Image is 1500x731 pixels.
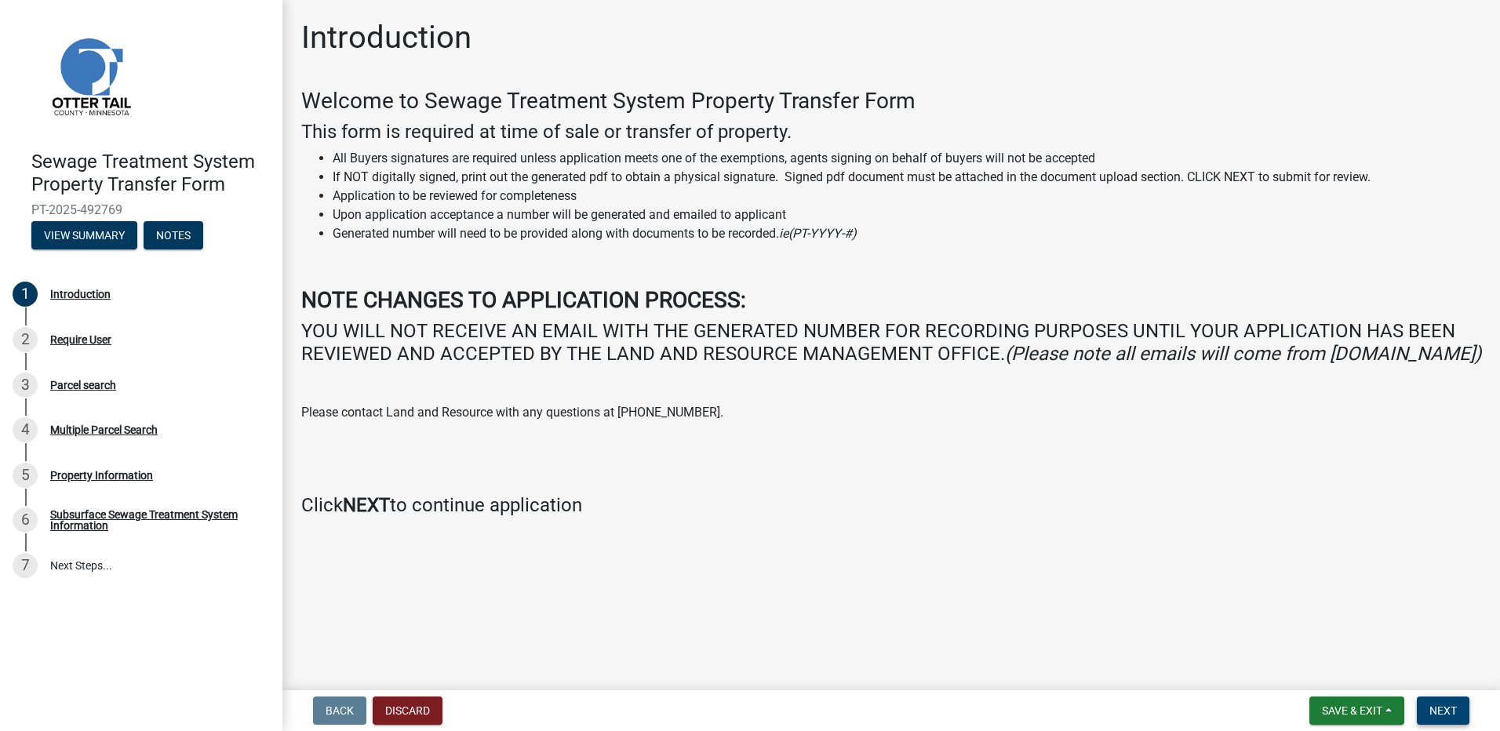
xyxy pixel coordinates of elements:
div: 2 [13,327,38,352]
strong: NOTE CHANGES TO APPLICATION PROCESS: [301,287,746,313]
span: PT-2025-492769 [31,202,251,217]
li: All Buyers signatures are required unless application meets one of the exemptions, agents signing... [333,149,1481,168]
wm-modal-confirm: Notes [144,230,203,242]
h4: Click to continue application [301,494,1481,517]
h4: This form is required at time of sale or transfer of property. [301,121,1481,144]
div: 3 [13,373,38,398]
div: Subsurface Sewage Treatment System Information [50,509,257,531]
h1: Introduction [301,19,471,56]
div: 6 [13,507,38,533]
li: Upon application acceptance a number will be generated and emailed to applicant [333,205,1481,224]
button: View Summary [31,221,137,249]
i: (Please note all emails will come from [DOMAIN_NAME]) [1005,343,1481,365]
button: Next [1417,696,1469,725]
h4: Sewage Treatment System Property Transfer Form [31,151,270,196]
h4: YOU WILL NOT RECEIVE AN EMAIL WITH THE GENERATED NUMBER FOR RECORDING PURPOSES UNTIL YOUR APPLICA... [301,320,1481,365]
button: Back [313,696,366,725]
i: ie(PT-YYYY-#) [779,226,857,241]
div: 5 [13,463,38,488]
span: Next [1429,704,1457,717]
img: Otter Tail County, Minnesota [31,16,149,134]
div: Introduction [50,289,111,300]
div: 7 [13,553,38,578]
li: If NOT digitally signed, print out the generated pdf to obtain a physical signature. Signed pdf d... [333,168,1481,187]
div: Parcel search [50,380,116,391]
div: Property Information [50,470,153,481]
span: Back [326,704,354,717]
button: Save & Exit [1309,696,1404,725]
li: Generated number will need to be provided along with documents to be recorded. [333,224,1481,243]
span: Save & Exit [1322,704,1382,717]
h3: Welcome to Sewage Treatment System Property Transfer Form [301,88,1481,115]
div: Multiple Parcel Search [50,424,158,435]
div: Require User [50,334,111,345]
p: Please contact Land and Resource with any questions at [PHONE_NUMBER]. [301,403,1481,422]
button: Notes [144,221,203,249]
div: 1 [13,282,38,307]
strong: NEXT [343,494,390,516]
div: 4 [13,417,38,442]
button: Discard [373,696,442,725]
li: Application to be reviewed for completeness [333,187,1481,205]
wm-modal-confirm: Summary [31,230,137,242]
